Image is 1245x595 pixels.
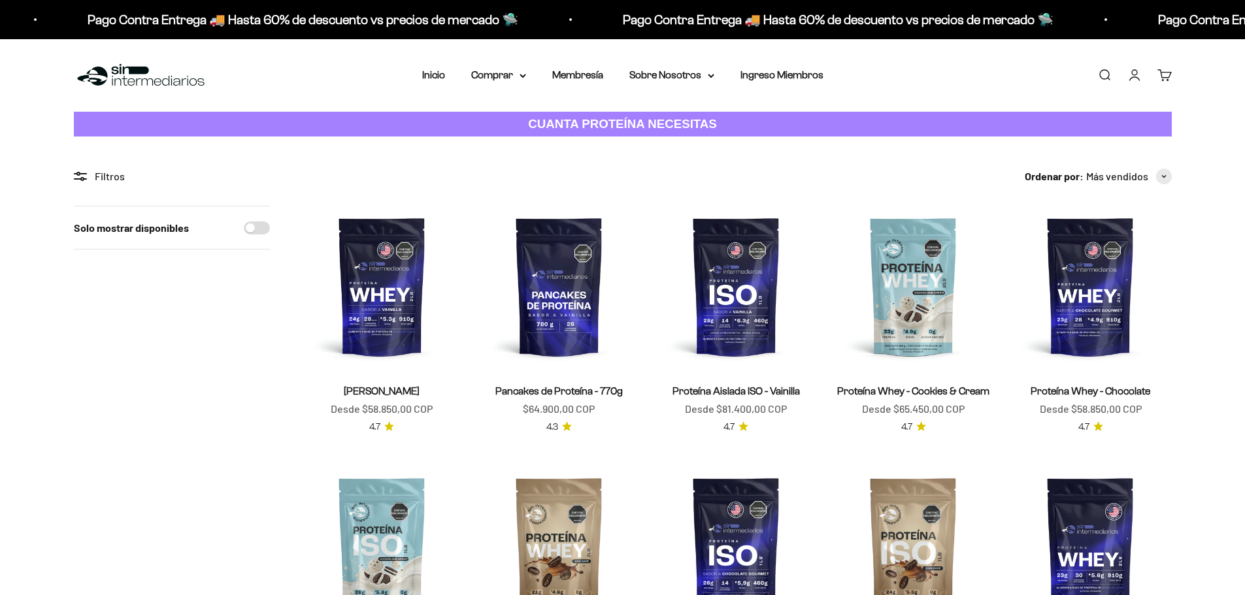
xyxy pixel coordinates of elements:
[369,420,380,434] span: 4.7
[1086,168,1172,185] button: Más vendidos
[623,9,1054,30] p: Pago Contra Entrega 🚚 Hasta 60% de descuento vs precios de mercado 🛸
[74,219,189,236] label: Solo mostrar disponibles
[723,420,735,434] span: 4.7
[88,9,518,30] p: Pago Contra Entrega 🚚 Hasta 60% de descuento vs precios de mercado 🛸
[552,69,603,80] a: Membresía
[495,385,623,396] a: Pancakes de Proteína - 770g
[901,420,912,434] span: 4.7
[629,67,714,84] summary: Sobre Nosotros
[1040,400,1142,417] sale-price: Desde $58.850,00 COP
[74,168,270,185] div: Filtros
[685,400,787,417] sale-price: Desde $81.400,00 COP
[723,420,748,434] a: 4.74.7 de 5.0 estrellas
[672,385,800,396] a: Proteína Aislada ISO - Vainilla
[1031,385,1150,396] a: Proteína Whey - Chocolate
[523,400,595,417] sale-price: $64.900,00 COP
[546,420,558,434] span: 4.3
[331,400,433,417] sale-price: Desde $58.850,00 COP
[422,69,445,80] a: Inicio
[862,400,965,417] sale-price: Desde $65.450,00 COP
[1078,420,1103,434] a: 4.74.7 de 5.0 estrellas
[837,385,989,396] a: Proteína Whey - Cookies & Cream
[740,69,823,80] a: Ingreso Miembros
[471,67,526,84] summary: Comprar
[901,420,926,434] a: 4.74.7 de 5.0 estrellas
[1078,420,1089,434] span: 4.7
[369,420,394,434] a: 4.74.7 de 5.0 estrellas
[546,420,572,434] a: 4.34.3 de 5.0 estrellas
[74,112,1172,137] a: CUANTA PROTEÍNA NECESITAS
[528,117,717,131] strong: CUANTA PROTEÍNA NECESITAS
[344,385,420,396] a: [PERSON_NAME]
[1025,168,1084,185] span: Ordenar por:
[1086,168,1148,185] span: Más vendidos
